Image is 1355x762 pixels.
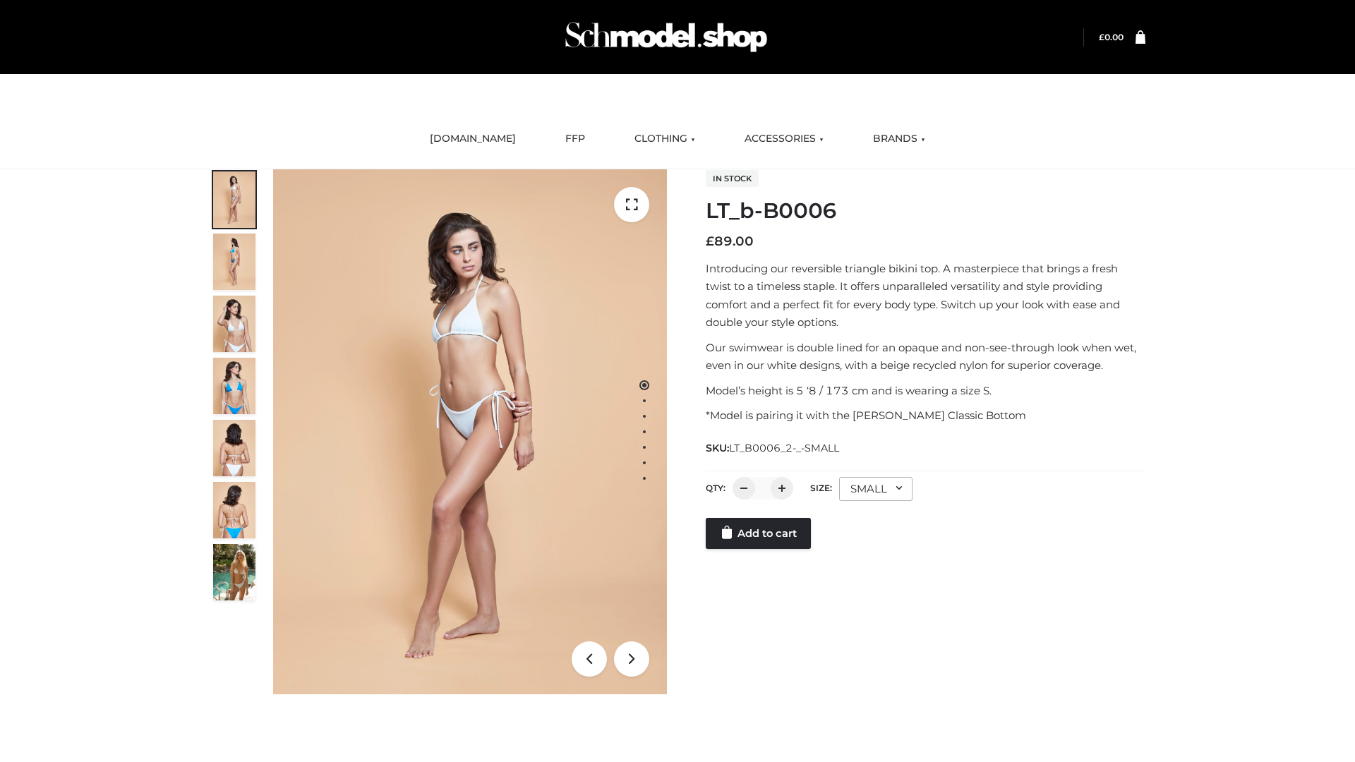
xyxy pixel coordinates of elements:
bdi: 0.00 [1099,32,1124,42]
p: Introducing our reversible triangle bikini top. A masterpiece that brings a fresh twist to a time... [706,260,1145,332]
label: QTY: [706,483,725,493]
span: £ [1099,32,1104,42]
a: CLOTHING [624,123,706,155]
p: Model’s height is 5 ‘8 / 173 cm and is wearing a size S. [706,382,1145,400]
span: LT_B0006_2-_-SMALL [729,442,839,454]
p: Our swimwear is double lined for an opaque and non-see-through look when wet, even in our white d... [706,339,1145,375]
img: ArielClassicBikiniTop_CloudNine_AzureSky_OW114ECO_2-scaled.jpg [213,234,255,290]
span: £ [706,234,714,249]
img: ArielClassicBikiniTop_CloudNine_AzureSky_OW114ECO_8-scaled.jpg [213,482,255,538]
span: In stock [706,170,759,187]
a: Add to cart [706,518,811,549]
span: SKU: [706,440,841,456]
a: £0.00 [1099,32,1124,42]
bdi: 89.00 [706,234,754,249]
img: ArielClassicBikiniTop_CloudNine_AzureSky_OW114ECO_1-scaled.jpg [213,171,255,228]
img: ArielClassicBikiniTop_CloudNine_AzureSky_OW114ECO_3-scaled.jpg [213,296,255,352]
h1: LT_b-B0006 [706,198,1145,224]
a: FFP [555,123,596,155]
a: ACCESSORIES [734,123,834,155]
img: ArielClassicBikiniTop_CloudNine_AzureSky_OW114ECO_7-scaled.jpg [213,420,255,476]
div: SMALL [839,477,913,501]
img: Schmodel Admin 964 [560,9,772,65]
label: Size: [810,483,832,493]
p: *Model is pairing it with the [PERSON_NAME] Classic Bottom [706,406,1145,425]
img: ArielClassicBikiniTop_CloudNine_AzureSky_OW114ECO_4-scaled.jpg [213,358,255,414]
img: ArielClassicBikiniTop_CloudNine_AzureSky_OW114ECO_1 [273,169,667,694]
a: [DOMAIN_NAME] [419,123,526,155]
img: Arieltop_CloudNine_AzureSky2.jpg [213,544,255,600]
a: BRANDS [862,123,936,155]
